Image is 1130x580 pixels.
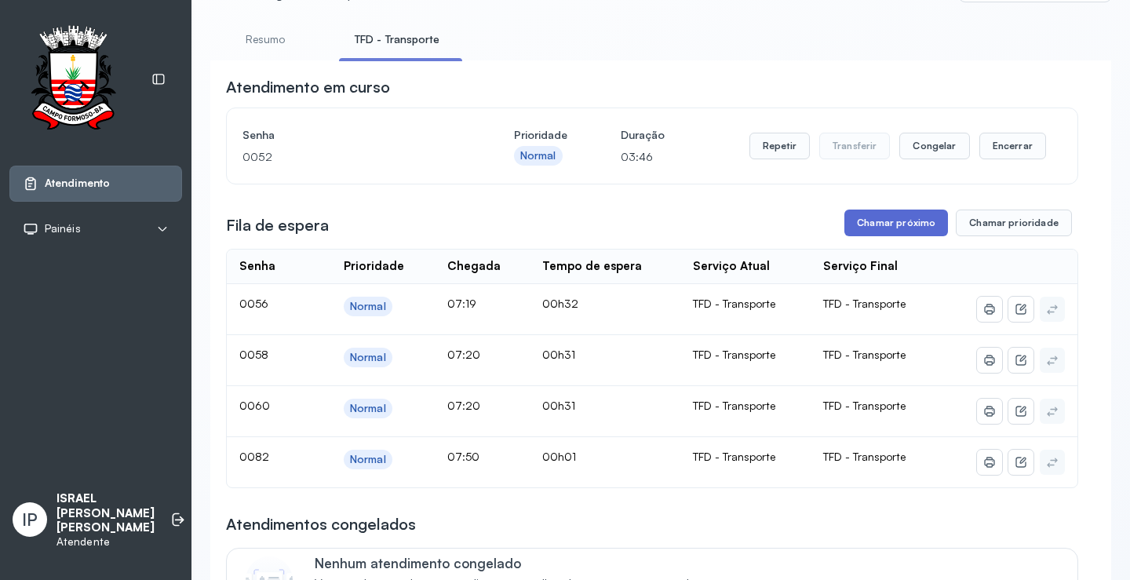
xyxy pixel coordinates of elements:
[844,210,948,236] button: Chamar próximo
[823,399,906,412] span: TFD - Transporte
[819,133,891,159] button: Transferir
[239,259,275,274] div: Senha
[45,222,81,235] span: Painéis
[823,297,906,310] span: TFD - Transporte
[350,351,386,364] div: Normal
[16,25,129,134] img: Logotipo do estabelecimento
[621,146,665,168] p: 03:46
[447,348,480,361] span: 07:20
[315,555,730,571] p: Nenhum atendimento congelado
[899,133,969,159] button: Congelar
[239,399,270,412] span: 0060
[210,27,320,53] a: Resumo
[56,535,155,549] p: Atendente
[226,76,390,98] h3: Atendimento em curso
[956,210,1072,236] button: Chamar prioridade
[22,509,38,530] span: IP
[621,124,665,146] h4: Duração
[693,399,798,413] div: TFD - Transporte
[693,348,798,362] div: TFD - Transporte
[823,259,898,274] div: Serviço Final
[447,399,480,412] span: 07:20
[693,450,798,464] div: TFD - Transporte
[350,300,386,313] div: Normal
[350,453,386,466] div: Normal
[542,259,642,274] div: Tempo de espera
[447,259,501,274] div: Chegada
[823,450,906,463] span: TFD - Transporte
[339,27,456,53] a: TFD - Transporte
[514,124,567,146] h4: Prioridade
[350,402,386,415] div: Normal
[693,297,798,311] div: TFD - Transporte
[56,491,155,535] p: ISRAEL [PERSON_NAME] [PERSON_NAME]
[242,146,461,168] p: 0052
[226,513,416,535] h3: Atendimentos congelados
[693,259,770,274] div: Serviço Atual
[542,399,575,412] span: 00h31
[749,133,810,159] button: Repetir
[542,348,575,361] span: 00h31
[520,149,556,162] div: Normal
[823,348,906,361] span: TFD - Transporte
[542,450,576,463] span: 00h01
[226,214,329,236] h3: Fila de espera
[447,450,479,463] span: 07:50
[45,177,110,190] span: Atendimento
[542,297,578,310] span: 00h32
[239,348,268,361] span: 0058
[239,297,268,310] span: 0056
[979,133,1046,159] button: Encerrar
[344,259,404,274] div: Prioridade
[239,450,269,463] span: 0082
[447,297,476,310] span: 07:19
[23,176,169,192] a: Atendimento
[242,124,461,146] h4: Senha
